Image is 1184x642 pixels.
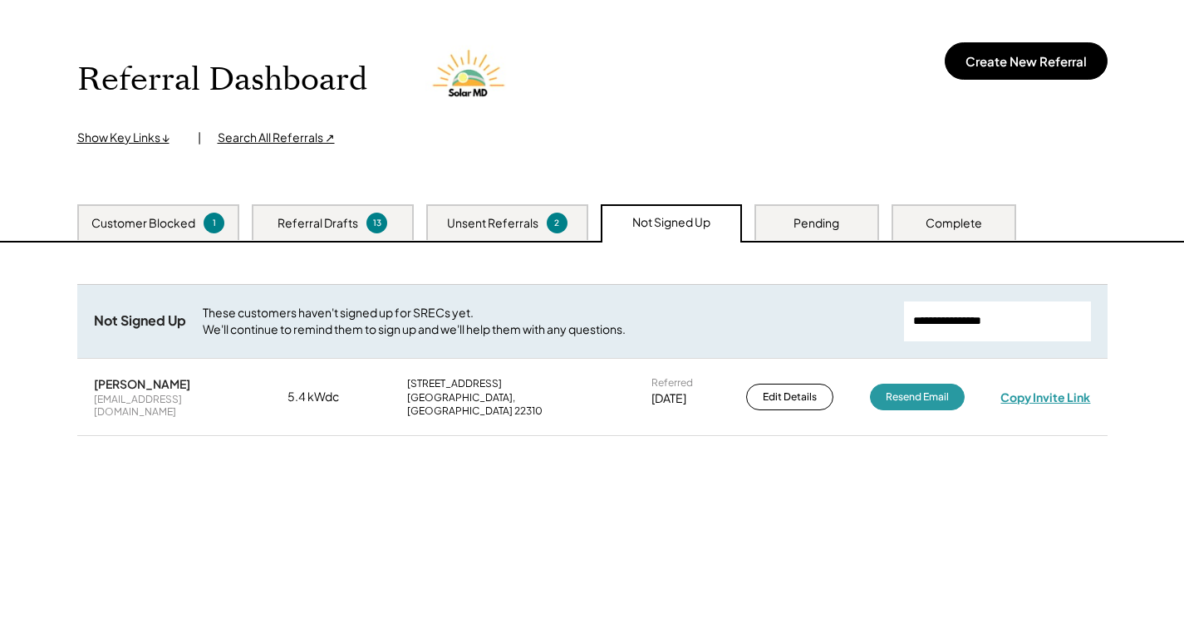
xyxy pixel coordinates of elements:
h1: Referral Dashboard [77,61,367,100]
div: [DATE] [651,390,686,407]
div: [GEOGRAPHIC_DATA], [GEOGRAPHIC_DATA] 22310 [407,391,615,417]
div: Search All Referrals ↗ [218,130,335,146]
div: 13 [369,217,385,229]
div: | [198,130,201,146]
div: These customers haven't signed up for SRECs yet. We'll continue to remind them to sign up and we'... [203,305,887,337]
div: 1 [206,217,222,229]
div: Referred [651,376,693,390]
div: 2 [549,217,565,229]
div: Customer Blocked [91,215,195,232]
img: Solar%20MD%20LOgo.png [425,34,517,125]
div: Unsent Referrals [447,215,538,232]
button: Edit Details [746,384,833,410]
div: [EMAIL_ADDRESS][DOMAIN_NAME] [94,393,252,419]
div: Pending [793,215,839,232]
div: Show Key Links ↓ [77,130,181,146]
div: 5.4 kWdc [287,389,371,405]
button: Resend Email [870,384,965,410]
div: [PERSON_NAME] [94,376,190,391]
div: [STREET_ADDRESS] [407,377,502,390]
button: Create New Referral [945,42,1108,80]
div: Not Signed Up [632,214,710,231]
div: Referral Drafts [278,215,358,232]
div: Not Signed Up [94,312,186,330]
div: Complete [926,215,982,232]
div: Copy Invite Link [1000,390,1090,404]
